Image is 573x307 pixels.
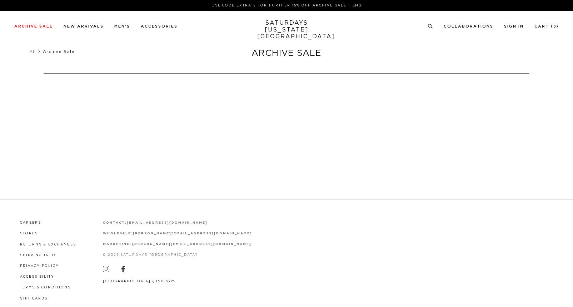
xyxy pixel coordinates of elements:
a: All [29,49,36,54]
a: Shipping Info [20,254,56,257]
a: [PERSON_NAME][EMAIL_ADDRESS][DOMAIN_NAME] [132,243,251,246]
a: Archive Sale [14,24,53,28]
a: Stores [20,232,38,235]
a: Gift Cards [20,297,48,300]
a: [PERSON_NAME][EMAIL_ADDRESS][DOMAIN_NAME] [133,232,252,235]
a: Returns & Exchanges [20,243,76,246]
a: SATURDAYS[US_STATE][GEOGRAPHIC_DATA] [257,20,316,40]
span: Archive Sale [43,49,75,54]
a: Men's [114,24,130,28]
a: Careers [20,221,41,224]
a: Accessories [141,24,178,28]
button: [GEOGRAPHIC_DATA] (USD $) [103,279,175,284]
a: Accessibility [20,275,54,278]
strong: contact: [103,221,127,224]
strong: wholesale: [103,232,133,235]
a: Cart (0) [534,24,559,28]
a: Collaborations [444,24,493,28]
p: © 2025 Saturdays [GEOGRAPHIC_DATA] [103,252,252,258]
strong: marketing: [103,243,133,246]
small: 0 [553,25,556,28]
a: Privacy Policy [20,264,59,268]
a: New Arrivals [64,24,104,28]
a: [EMAIL_ADDRESS][DOMAIN_NAME] [127,221,207,224]
a: Terms & Conditions [20,286,71,289]
a: Sign In [504,24,524,28]
p: Use Code EXTRA15 for Further 15% Off Archive Sale Items [17,3,556,8]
